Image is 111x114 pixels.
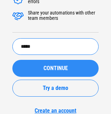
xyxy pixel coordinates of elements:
[12,107,99,114] a: Create an account
[12,60,99,77] button: CONTINUE
[43,85,68,91] span: Try a demo
[12,80,99,97] button: Try a demo
[28,10,99,22] div: Share your automations with other team members
[12,10,24,22] img: Accelerate
[43,65,68,71] span: CONTINUE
